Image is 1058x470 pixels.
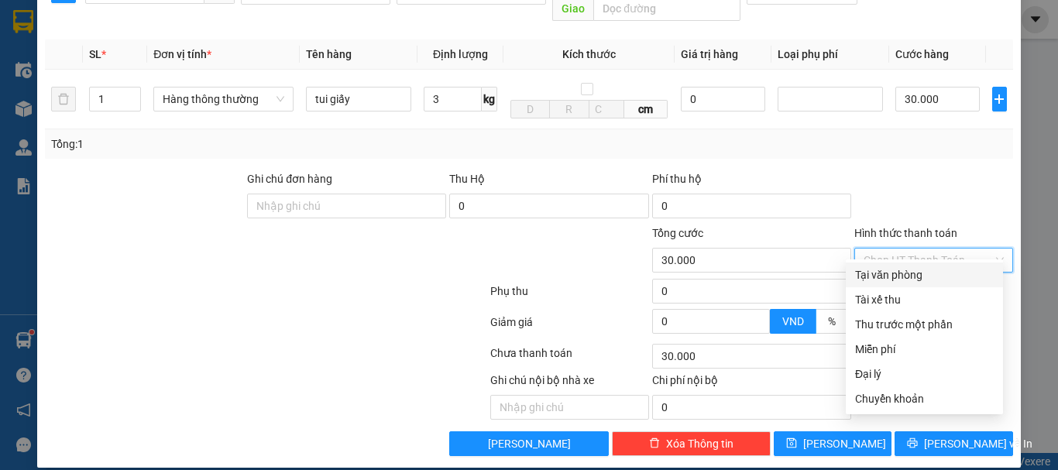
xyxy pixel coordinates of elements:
[562,48,616,60] span: Kích thước
[855,390,994,407] div: Chuyển khoản
[490,395,649,420] input: Nhập ghi chú
[681,48,738,60] span: Giá trị hàng
[612,431,771,456] button: deleteXóa Thông tin
[177,53,278,64] strong: Hotline : 0889 23 23 23
[490,372,649,395] div: Ghi chú nội bộ nhà xe
[993,93,1006,105] span: plus
[489,345,651,372] div: Chưa thanh toán
[449,173,485,185] span: Thu Hộ
[855,316,994,333] div: Thu trước một phần
[782,315,804,328] span: VND
[122,14,333,30] strong: CÔNG TY TNHH VĨNH QUANG
[652,227,703,239] span: Tổng cước
[895,431,1013,456] button: printer[PERSON_NAME] và In
[153,48,211,60] span: Đơn vị tính
[247,194,446,218] input: Ghi chú đơn hàng
[488,435,571,452] span: [PERSON_NAME]
[649,437,660,450] span: delete
[774,431,892,456] button: save[PERSON_NAME]
[306,87,411,111] input: VD: Bàn, Ghế
[160,70,196,81] span: Website
[855,365,994,383] div: Đại lý
[895,48,949,60] span: Cước hàng
[489,314,651,341] div: Giảm giá
[67,113,89,125] span: dũng
[855,266,994,283] div: Tại văn phòng
[828,315,836,328] span: %
[652,372,851,395] div: Chi phí nội bộ
[803,435,886,452] span: [PERSON_NAME]
[89,48,101,60] span: SL
[482,87,497,111] span: kg
[652,170,851,194] div: Phí thu hộ
[589,100,624,118] input: C
[433,48,488,60] span: Định lượng
[160,67,297,82] strong: : [DOMAIN_NAME]
[17,90,170,106] span: VP gửi:
[165,33,290,50] strong: PHIẾU GỬI HÀNG
[51,136,410,153] div: Tổng: 1
[992,87,1007,111] button: plus
[681,87,765,111] input: 0
[924,435,1032,452] span: [PERSON_NAME] và In
[449,431,608,456] button: [PERSON_NAME]
[855,291,994,308] div: Tài xế thu
[11,15,76,80] img: logo
[786,437,797,450] span: save
[163,87,284,111] span: Hàng thông thường
[510,100,550,118] input: D
[624,100,668,118] span: cm
[489,283,651,310] div: Phụ thu
[247,173,332,185] label: Ghi chú đơn hàng
[549,100,589,118] input: R
[854,227,957,239] label: Hình thức thanh toán
[771,39,889,70] th: Loại phụ phí
[51,87,76,111] button: delete
[907,437,918,450] span: printer
[666,435,733,452] span: Xóa Thông tin
[15,113,64,125] strong: Người gửi:
[306,48,352,60] span: Tên hàng
[855,341,994,358] div: Miễn phí
[64,90,170,106] span: 14 ngõ 39 Tú Mỡ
